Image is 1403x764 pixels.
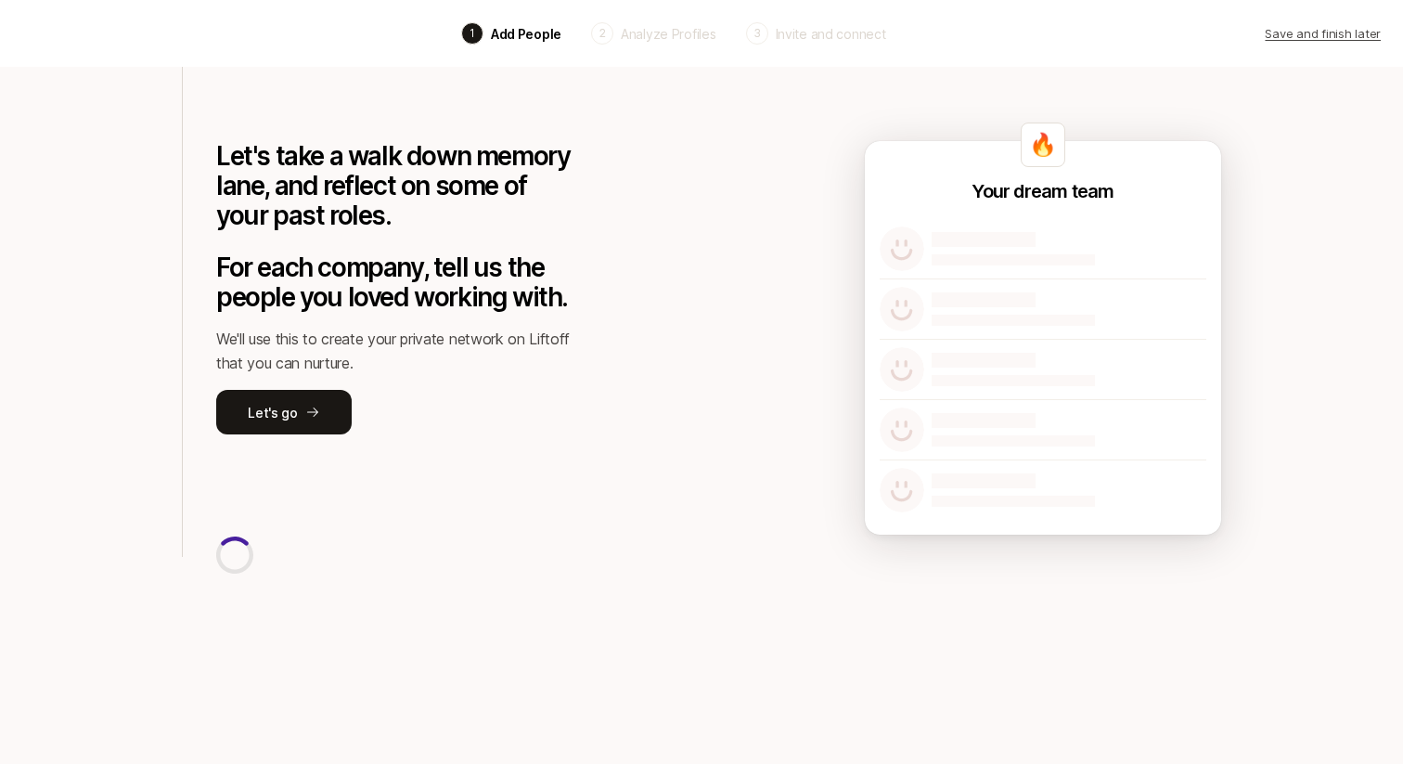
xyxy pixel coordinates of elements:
[491,24,561,44] p: Add People
[599,25,606,42] p: 2
[776,24,886,44] p: Invite and connect
[216,390,352,434] button: Let's go
[1021,123,1065,167] div: 🔥
[880,408,924,452] img: default-avatar.svg
[880,468,924,512] img: default-avatar.svg
[216,141,573,230] p: Let's take a walk down memory lane, and reflect on some of your past roles.
[753,25,761,42] p: 3
[216,253,573,312] p: For each company, tell us the people you loved working with.
[880,287,924,331] img: default-avatar.svg
[972,178,1113,204] p: Your dream team
[1265,24,1381,43] p: Save and finish later
[880,347,924,392] img: default-avatar.svg
[880,227,924,271] img: default-avatar.svg
[470,25,475,42] p: 1
[216,327,573,375] p: We'll use this to create your private network on Liftoff that you can nurture.
[621,24,716,44] p: Analyze Profiles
